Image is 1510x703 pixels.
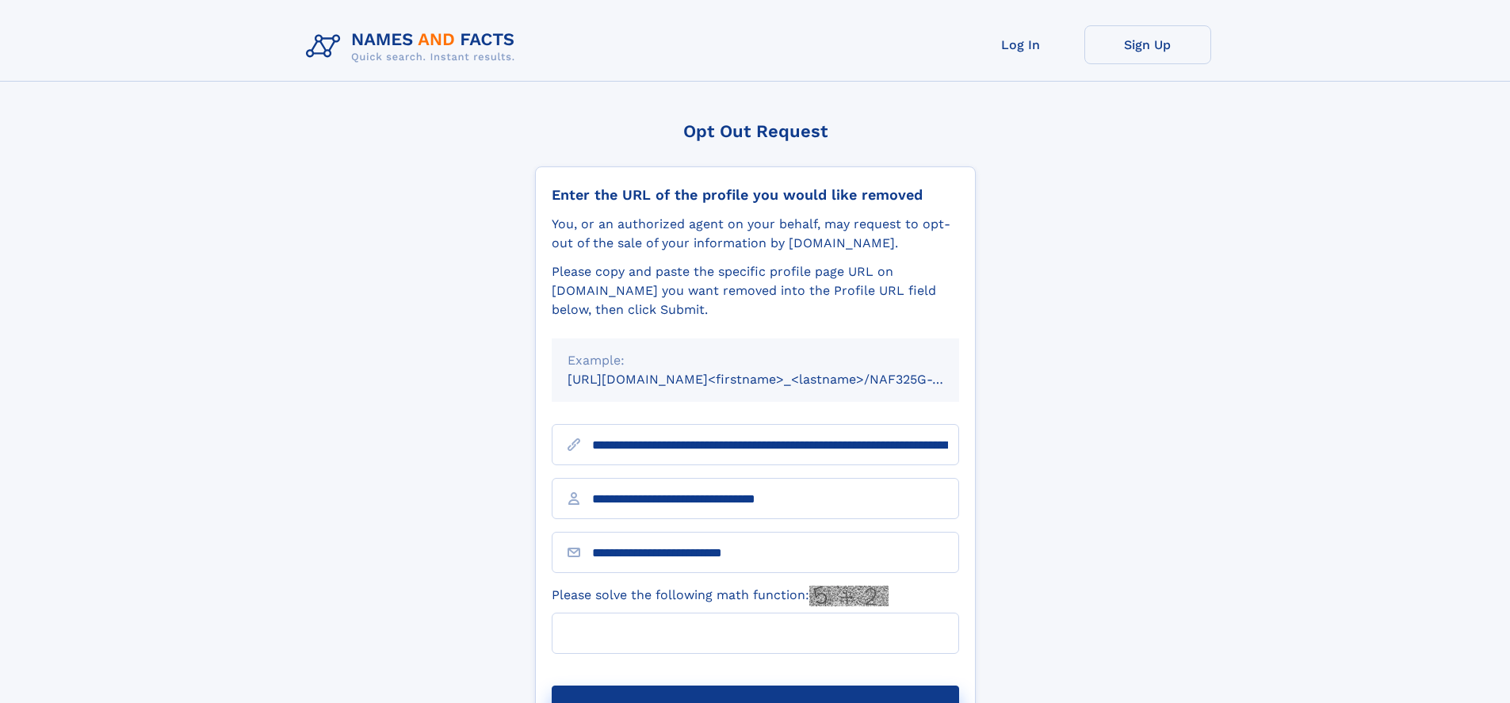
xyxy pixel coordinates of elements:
a: Sign Up [1084,25,1211,64]
div: Please copy and paste the specific profile page URL on [DOMAIN_NAME] you want removed into the Pr... [552,262,959,319]
div: Example: [568,351,943,370]
a: Log In [958,25,1084,64]
div: You, or an authorized agent on your behalf, may request to opt-out of the sale of your informatio... [552,215,959,253]
div: Enter the URL of the profile you would like removed [552,186,959,204]
img: Logo Names and Facts [300,25,528,68]
div: Opt Out Request [535,121,976,141]
small: [URL][DOMAIN_NAME]<firstname>_<lastname>/NAF325G-xxxxxxxx [568,372,989,387]
label: Please solve the following math function: [552,586,889,606]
